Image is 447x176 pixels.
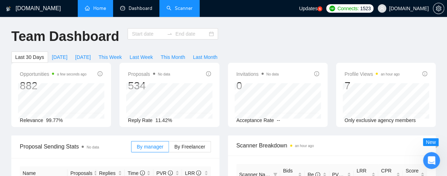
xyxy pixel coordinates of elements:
p: Чем мы можем помочь? [14,62,127,86]
span: Dashboard [129,5,152,11]
img: Profile image for Viktor [98,11,112,25]
span: Last Month [193,53,217,61]
input: Start date [132,30,164,38]
span: Главная [12,129,35,134]
img: upwork-logo.png [329,6,335,11]
span: 1523 [360,5,371,12]
div: 7 [345,79,400,92]
span: No data [87,145,99,149]
button: Last Month [189,51,221,63]
img: Profile image for Mariia [111,11,125,25]
span: [DATE] [52,53,67,61]
span: Proposal Sending Stats [20,142,131,151]
time: an hour ago [381,72,399,76]
span: Помощь [107,129,128,134]
span: Profile Views [345,70,400,78]
a: setting [433,6,444,11]
iframe: Intercom live chat [423,152,440,169]
span: -- [277,117,280,123]
span: info-circle [422,71,427,76]
span: Relevance [20,117,43,123]
a: searchScanner [166,5,193,11]
button: setting [433,3,444,14]
p: Здравствуйте! 👋 [14,50,127,62]
span: info-circle [168,170,173,175]
span: 11.42% [155,117,172,123]
span: LRR [185,170,201,176]
span: Proposals [128,70,170,78]
span: swap-right [167,31,172,37]
span: dashboard [120,6,125,11]
span: New [426,139,436,145]
div: 882 [20,79,87,92]
span: Updates [299,6,317,11]
span: Чат [66,129,75,134]
img: logo [14,13,25,25]
time: an hour ago [295,144,314,148]
span: By manager [137,144,163,150]
span: info-circle [314,71,319,76]
span: [DATE] [75,53,91,61]
button: Чат [47,111,94,139]
div: Задать вопрос [7,95,134,114]
span: Only exclusive agency members [345,117,416,123]
span: Connects: [337,5,359,12]
span: Invitations [236,70,279,78]
span: Reply Rate [128,117,152,123]
a: 5 [317,6,322,11]
button: [DATE] [71,51,95,63]
text: 5 [319,7,321,11]
a: homeHome [85,5,106,11]
span: Opportunities [20,70,87,78]
span: Last 30 Days [15,53,44,61]
button: Помощь [94,111,141,139]
button: [DATE] [48,51,71,63]
span: user [380,6,384,11]
span: By Freelancer [174,144,205,150]
button: This Week [95,51,126,63]
span: No data [158,72,170,76]
span: info-circle [206,71,211,76]
span: 99.77% [46,117,63,123]
span: info-circle [140,170,145,175]
button: Last Week [126,51,157,63]
img: Profile image for Oleksandr [84,11,98,25]
button: Last 30 Days [11,51,48,63]
span: Scanner Breakdown [236,141,428,150]
div: 0 [236,79,279,92]
div: 534 [128,79,170,92]
span: to [167,31,172,37]
span: info-circle [98,71,102,76]
span: This Month [161,53,185,61]
time: a few seconds ago [57,72,86,76]
img: logo [6,3,11,14]
span: This Week [99,53,122,61]
span: Time [128,170,145,176]
div: Задать вопрос [14,101,118,108]
input: End date [175,30,207,38]
span: Acceptance Rate [236,117,274,123]
span: Last Week [130,53,153,61]
span: info-circle [196,170,201,175]
span: No data [266,72,279,76]
button: This Month [157,51,189,63]
span: PVR [156,170,173,176]
h1: Team Dashboard [11,28,119,45]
